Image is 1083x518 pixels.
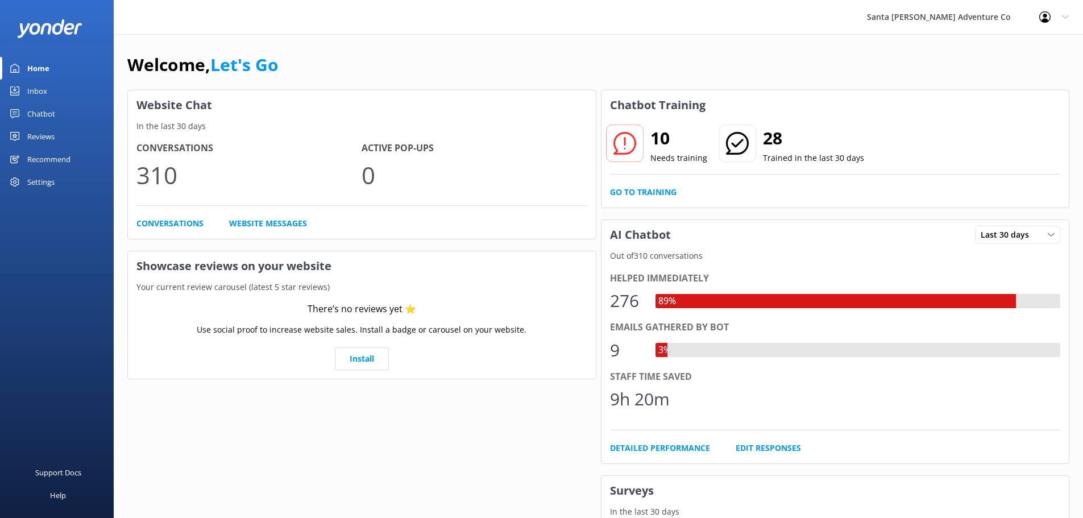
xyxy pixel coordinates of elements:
a: Go to Training [610,186,677,198]
div: 276 [610,287,644,314]
div: 3% [655,343,674,358]
h3: Website Chat [128,90,596,120]
p: Out of 310 conversations [601,250,1069,262]
p: Your current review carousel (latest 5 star reviews) [128,281,596,293]
a: Detailed Performance [610,442,710,454]
h1: Welcome, [127,51,279,78]
a: Edit Responses [736,442,801,454]
div: Inbox [27,80,47,102]
h3: Chatbot Training [601,90,714,120]
a: Website Messages [229,217,307,230]
div: 9h 20m [610,386,670,413]
p: Trained in the last 30 days [763,152,864,164]
h2: 28 [763,125,864,152]
div: Helped immediately [610,271,1061,286]
div: Home [27,57,49,80]
a: Install [335,347,389,370]
span: Last 30 days [981,229,1036,241]
a: Conversations [136,217,204,230]
img: yonder-white-logo.png [17,19,82,38]
h3: AI Chatbot [601,220,679,250]
p: In the last 30 days [128,120,596,132]
h3: Surveys [601,476,1069,505]
h4: Active Pop-ups [362,141,587,156]
p: 0 [362,156,587,194]
p: 310 [136,156,362,194]
div: Chatbot [27,102,55,125]
p: Needs training [650,152,707,164]
a: Let's Go [210,53,279,76]
h4: Conversations [136,141,362,156]
p: In the last 30 days [601,505,1069,518]
div: Emails gathered by bot [610,320,1061,335]
h3: Showcase reviews on your website [128,251,596,281]
div: Staff time saved [610,370,1061,384]
div: 89% [655,294,679,309]
h2: 10 [650,125,707,152]
p: Use social proof to increase website sales. Install a badge or carousel on your website. [197,324,526,336]
div: Support Docs [35,461,81,484]
div: Reviews [27,125,55,148]
div: Settings [27,171,55,193]
div: 9 [610,337,644,364]
div: There’s no reviews yet ⭐ [308,302,416,317]
div: Help [50,484,66,507]
div: Recommend [27,148,70,171]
